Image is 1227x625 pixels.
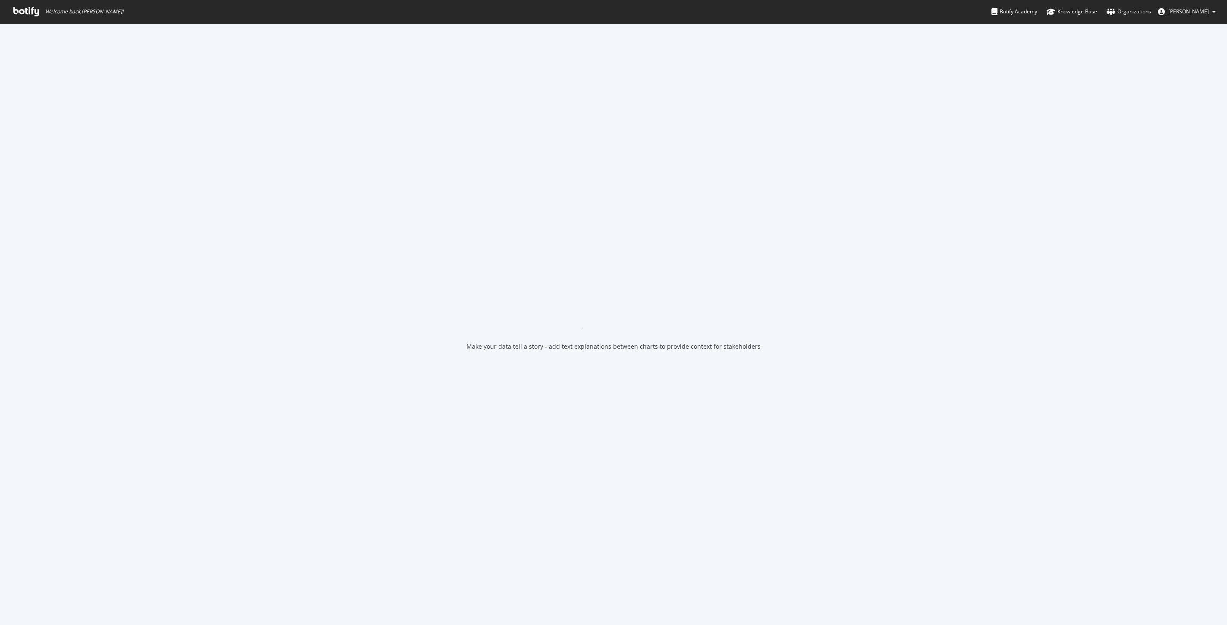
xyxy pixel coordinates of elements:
[582,297,645,328] div: animation
[1168,8,1209,15] span: David Drey
[1107,7,1151,16] div: Organizations
[1047,7,1097,16] div: Knowledge Base
[45,8,123,15] span: Welcome back, [PERSON_NAME] !
[991,7,1037,16] div: Botify Academy
[466,342,761,351] div: Make your data tell a story - add text explanations between charts to provide context for stakeho...
[1151,5,1223,19] button: [PERSON_NAME]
